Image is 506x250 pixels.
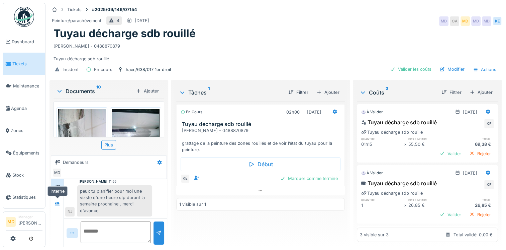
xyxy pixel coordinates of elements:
h6: total [451,137,494,141]
div: [DATE] [135,17,149,24]
div: 1 [361,202,404,208]
div: NJ [65,207,75,216]
div: À valider [361,170,383,176]
div: Tuyau décharge sdb rouillé [361,190,423,196]
h6: total [451,198,494,202]
div: [PERSON_NAME] [79,179,107,184]
div: KE [181,174,190,183]
span: Maintenance [13,83,42,89]
div: Documents [56,87,133,95]
div: [DATE] [463,170,477,176]
div: [DATE] [463,109,477,115]
div: Valider [437,149,464,158]
div: En cours [181,109,202,115]
div: 26,85 € [451,202,494,208]
div: Rejeter [467,149,494,158]
a: Agenda [3,97,45,119]
img: wz1341frxlnjnwlfsw89exwc5hze [58,109,106,173]
div: Rejeter [467,210,494,219]
div: Tâches [179,88,283,97]
sup: 10 [96,87,101,95]
sup: 3 [386,88,388,97]
span: Agenda [11,105,42,112]
strong: #2025/09/146/07154 [89,6,140,13]
a: Maintenance [3,75,45,97]
li: MD [6,217,16,227]
div: MD [53,168,62,177]
div: [PERSON_NAME] - 0488870879 Tuyau décharge sdb rouillé [54,40,498,62]
h6: quantité [361,137,404,141]
li: [PERSON_NAME] [18,214,42,229]
h6: prix unitaire [408,137,451,141]
div: Interne [47,186,68,196]
div: KE [484,119,494,128]
div: peux tu planifier pour moi une vizste d'une heure stp durant la semaine prochaine , merci d'avance. [77,185,152,216]
span: Stock [12,172,42,178]
h6: prix unitaire [408,198,451,202]
div: × [404,141,408,147]
span: Dashboard [12,39,42,45]
h3: Tuyau décharge sdb rouillé [182,121,342,127]
div: Tuyau décharge sdb rouillé [361,179,437,187]
div: Actions [470,65,499,74]
span: Tickets [12,61,42,67]
div: Tickets [67,6,82,13]
div: 02h00 [286,109,300,115]
div: Tuyau décharge sdb rouillé [361,118,437,126]
div: Plus [101,140,116,150]
a: Tickets [3,53,45,75]
div: 11:55 [109,179,116,184]
div: Valider les coûts [387,65,434,74]
span: Statistiques [12,194,42,200]
div: Manager [18,214,42,220]
div: Coûts [360,88,436,97]
a: Statistiques [3,186,45,208]
div: Filtrer [439,88,464,97]
div: [DATE] [307,109,321,115]
div: MD [461,16,470,26]
div: Filtrer [286,88,311,97]
div: 01h15 [361,141,404,147]
div: Tuyau décharge sdb rouillé [361,129,423,135]
div: Peinture/parachèvement [52,17,101,24]
sup: 1 [208,88,210,97]
div: KE [493,16,502,26]
div: 3 visible sur 3 [360,232,389,238]
a: Zones [3,120,45,142]
div: Modifier [437,65,467,74]
div: 69,38 € [451,141,494,147]
div: 55,50 € [408,141,451,147]
div: Marquer comme terminé [277,174,340,183]
h6: quantité [361,198,404,202]
h1: Tuyau décharge sdb rouillé [54,27,196,40]
div: Début [181,157,340,171]
div: MD [439,16,448,26]
div: Ajouter [133,86,162,96]
div: Ajouter [467,88,495,97]
div: OA [450,16,459,26]
div: 1 visible sur 1 [179,201,206,207]
div: 4 [117,17,119,24]
a: Dashboard [3,30,45,53]
div: [PERSON_NAME] - 0488870879 grattage de la peinture des zones rouillés et de voir l’état du tuyau ... [182,127,342,153]
div: Ajouter [314,88,342,97]
img: Badge_color-CXgf-gQk.svg [14,7,34,27]
div: haec/638/017 1er droit [126,66,171,73]
div: Demandeurs [63,159,89,166]
span: Équipements [13,150,42,156]
div: Total validé: 0,00 € [453,232,493,238]
a: Stock [3,164,45,186]
div: Incident [63,66,79,73]
div: MD [482,16,491,26]
div: À valider [361,109,383,115]
a: MD Manager[PERSON_NAME] [6,214,42,231]
div: 26,85 € [408,202,451,208]
div: Valider [437,210,464,219]
div: MD [471,16,481,26]
a: Équipements [3,142,45,164]
img: adhglka5ron4qvtjtzoce1auptfo [112,109,159,145]
div: × [404,202,408,208]
span: Zones [11,127,42,134]
div: KE [484,180,494,189]
div: En cours [94,66,112,73]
